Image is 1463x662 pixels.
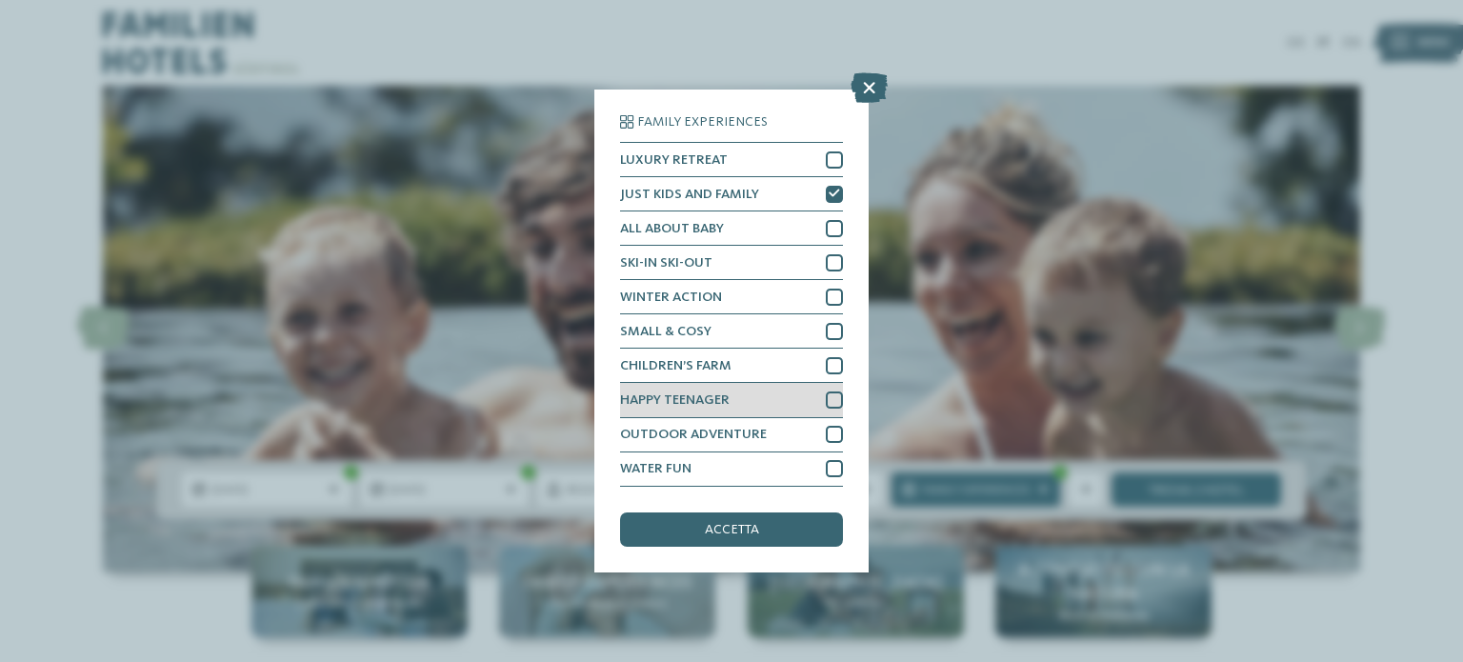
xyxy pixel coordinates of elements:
span: accetta [705,523,759,536]
span: HAPPY TEENAGER [620,393,730,407]
span: CHILDREN’S FARM [620,359,731,372]
span: SKI-IN SKI-OUT [620,256,712,270]
span: WATER FUN [620,462,691,475]
span: ALL ABOUT BABY [620,222,724,235]
span: WINTER ACTION [620,291,722,304]
span: OUTDOOR ADVENTURE [620,428,767,441]
span: SMALL & COSY [620,325,711,338]
span: LUXURY RETREAT [620,153,728,167]
span: Family Experiences [637,115,768,129]
span: JUST KIDS AND FAMILY [620,188,759,201]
